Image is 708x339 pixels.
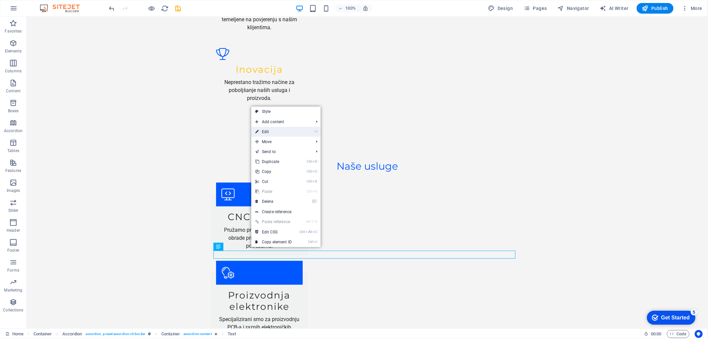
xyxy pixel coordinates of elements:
[5,68,22,74] p: Columns
[313,230,317,234] i: C
[312,219,315,224] i: ⇧
[251,127,296,137] a: ⏎Edit
[108,4,116,12] button: undo
[695,330,703,338] button: Usercentrics
[642,5,668,12] span: Publish
[651,330,661,338] span: 00 00
[161,330,180,338] span: Click to select. Double-click to edit
[555,3,592,14] button: Navigator
[7,268,19,273] p: Forms
[251,177,296,187] a: CtrlXCut
[3,307,23,313] p: Collections
[7,148,19,153] p: Tables
[681,5,702,12] span: More
[670,330,686,338] span: Code
[20,7,48,13] div: Get Started
[49,1,56,8] div: 5
[312,199,317,204] i: ⌦
[161,5,169,12] i: Reload page
[307,189,312,194] i: Ctrl
[251,137,311,147] span: Move
[345,4,356,12] h6: 100%
[4,128,23,133] p: Accordion
[228,330,236,338] span: Click to select. Double-click to edit
[314,240,317,244] i: I
[5,3,54,17] div: Get Started 5 items remaining, 0% complete
[5,48,22,54] p: Elements
[315,219,317,224] i: V
[251,237,296,247] a: CtrlICopy element ID
[637,3,673,14] button: Publish
[5,168,21,173] p: Features
[667,330,689,338] button: Code
[313,179,317,184] i: X
[313,169,317,174] i: C
[488,5,513,12] span: Design
[313,189,317,194] i: V
[251,147,311,157] a: Send to
[656,331,657,336] span: :
[148,4,156,12] button: Click here to leave preview mode and continue editing
[62,330,82,338] span: Click to select. Double-click to edit
[148,332,151,336] i: This element is a customizable preset
[307,159,312,164] i: Ctrl
[7,248,19,253] p: Footer
[108,5,116,12] i: Undo: Change text (Ctrl+Z)
[597,3,631,14] button: AI Writer
[183,330,212,338] span: . accordion-content
[306,219,311,224] i: Ctrl
[8,208,19,213] p: Slider
[5,330,24,338] a: Click to cancel selection. Double-click to open Pages
[251,217,296,227] a: Ctrl⇧VPaste reference
[558,5,589,12] span: Navigator
[251,117,311,127] span: Add content
[300,230,305,234] i: Ctrl
[307,169,312,174] i: Ctrl
[314,129,317,134] i: ⏎
[85,330,145,338] span: . accordion .preset-accordion-v3-border
[251,187,296,197] a: CtrlVPaste
[5,29,22,34] p: Favorites
[521,3,549,14] button: Pages
[251,107,321,117] a: Style
[7,188,20,193] p: Images
[175,5,182,12] i: Save (Ctrl+S)
[4,288,22,293] p: Marketing
[38,4,88,12] img: Editor Logo
[214,332,217,336] i: Element contains an animation
[523,5,547,12] span: Pages
[251,227,296,237] a: CtrlAltCEdit CSS
[6,88,21,94] p: Content
[600,5,629,12] span: AI Writer
[251,197,296,207] a: ⌦Delete
[644,330,662,338] h6: Session time
[34,330,52,338] span: Click to select. Double-click to edit
[161,4,169,12] button: reload
[7,228,20,233] p: Header
[251,167,296,177] a: CtrlCCopy
[362,5,368,11] i: On resize automatically adjust zoom level to fit chosen device.
[486,3,516,14] button: Design
[335,4,359,12] button: 100%
[308,240,313,244] i: Ctrl
[251,207,321,217] a: Create reference
[8,108,19,114] p: Boxes
[307,179,312,184] i: Ctrl
[679,3,705,14] button: More
[486,3,516,14] div: Design (Ctrl+Alt+Y)
[174,4,182,12] button: save
[251,157,296,167] a: CtrlDDuplicate
[34,330,236,338] nav: breadcrumb
[305,230,312,234] i: Alt
[313,159,317,164] i: D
